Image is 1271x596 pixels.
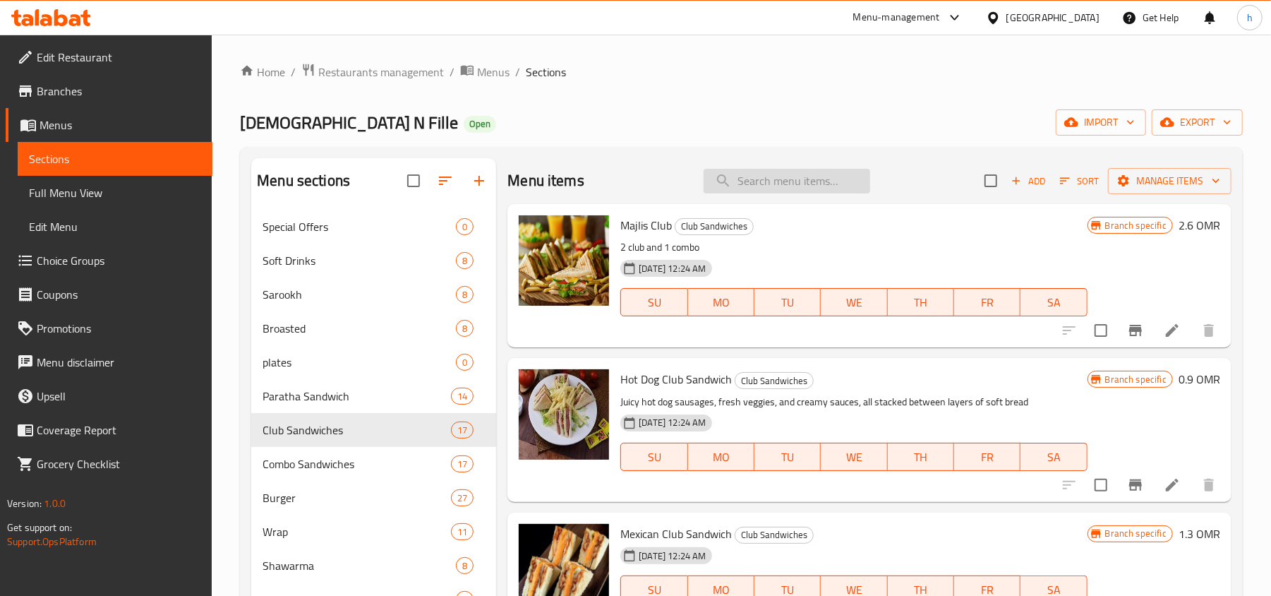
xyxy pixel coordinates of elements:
[754,288,821,316] button: TU
[735,373,813,389] span: Club Sandwiches
[263,422,451,439] div: Club Sandwiches
[251,278,496,311] div: Sarookh8
[251,413,496,447] div: Club Sandwiches17
[263,320,456,337] div: Broasted
[1179,524,1220,544] h6: 1.3 OMR
[633,549,711,563] span: [DATE] 12:24 AM
[452,525,473,539] span: 11
[1152,109,1243,136] button: export
[44,494,66,513] span: 1.0.0
[1100,219,1172,232] span: Branch specific
[735,527,814,544] div: Club Sandwiches
[464,116,496,133] div: Open
[457,288,473,302] span: 8
[633,416,711,429] span: [DATE] 12:24 AM
[460,63,510,81] a: Menus
[735,527,813,543] span: Club Sandwiches
[1119,314,1152,347] button: Branch-specific-item
[760,292,815,313] span: TU
[620,443,687,471] button: SU
[893,447,948,467] span: TH
[251,379,496,413] div: Paratha Sandwich14
[888,288,954,316] button: TH
[37,455,201,472] span: Grocery Checklist
[1100,527,1172,540] span: Branch specific
[37,286,201,303] span: Coupons
[960,292,1015,313] span: FR
[18,176,212,210] a: Full Menu View
[694,447,749,467] span: MO
[457,356,473,369] span: 0
[1179,215,1220,235] h6: 2.6 OMR
[6,244,212,278] a: Choice Groups
[29,150,201,167] span: Sections
[7,518,72,537] span: Get support on:
[1006,170,1051,192] button: Add
[251,481,496,515] div: Burger27
[263,523,451,540] span: Wrap
[37,388,201,405] span: Upsell
[1056,170,1102,192] button: Sort
[263,388,451,405] span: Paratha Sandwich
[451,388,474,405] div: items
[627,447,682,467] span: SU
[462,164,496,198] button: Add section
[251,515,496,549] div: Wrap11
[257,170,350,191] h2: Menu sections
[1009,173,1047,189] span: Add
[620,523,732,544] span: Mexican Club Sandwich
[620,215,672,236] span: Majlis Club
[452,458,473,471] span: 17
[1026,447,1081,467] span: SA
[263,455,451,472] div: Combo Sandwiches
[1164,477,1181,494] a: Edit menu item
[251,447,496,481] div: Combo Sandwiches17
[251,345,496,379] div: plates0
[29,184,201,201] span: Full Menu View
[627,292,682,313] span: SU
[6,278,212,311] a: Coupons
[240,107,458,138] span: [DEMOGRAPHIC_DATA] N Fille
[263,354,456,371] div: plates
[515,64,520,81] li: /
[451,489,474,506] div: items
[826,447,881,467] span: WE
[519,215,609,306] img: Majlis Club
[457,559,473,573] span: 8
[456,320,474,337] div: items
[6,74,212,108] a: Branches
[6,413,212,447] a: Coverage Report
[1119,172,1220,190] span: Manage items
[688,288,754,316] button: MO
[477,64,510,81] span: Menus
[620,393,1087,411] p: Juicy hot dog sausages, fresh veggies, and creamy sauces, all stacked between layers of soft bread
[1020,443,1087,471] button: SA
[37,320,201,337] span: Promotions
[6,108,212,142] a: Menus
[7,532,97,551] a: Support.OpsPlatform
[251,244,496,278] div: Soft Drinks8
[1006,170,1051,192] span: Add item
[457,322,473,335] span: 8
[620,288,687,316] button: SU
[735,372,814,389] div: Club Sandwiches
[263,489,451,506] span: Burger
[1051,170,1108,192] span: Sort items
[1163,114,1231,131] span: export
[37,422,201,439] span: Coverage Report
[1192,314,1226,347] button: delete
[526,64,566,81] span: Sections
[853,9,940,26] div: Menu-management
[456,252,474,269] div: items
[1020,288,1087,316] button: SA
[263,557,456,574] span: Shawarma
[251,311,496,345] div: Broasted8
[457,220,473,234] span: 0
[263,252,456,269] div: Soft Drinks
[7,494,42,513] span: Version:
[301,63,444,81] a: Restaurants management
